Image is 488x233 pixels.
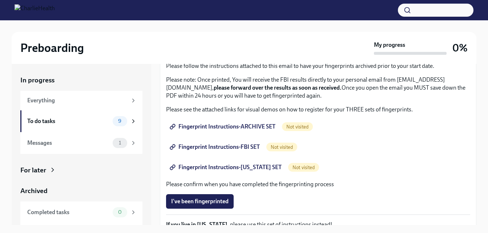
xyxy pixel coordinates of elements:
img: CharlieHealth [15,4,55,16]
a: Everything [20,91,142,110]
span: Not visited [288,165,319,170]
div: Messages [27,139,110,147]
span: I've been fingerprinted [171,198,229,205]
strong: My progress [374,41,405,49]
p: Please confirm when you have completed the fingerprinting process [166,180,470,188]
span: 1 [114,140,125,146]
a: Archived [20,186,142,196]
p: Please see the attached links for visual demos on how to register for your THREE sets of fingerpr... [166,106,470,114]
a: Messages1 [20,132,142,154]
span: 9 [114,118,126,124]
strong: If you live in [US_STATE] [166,221,227,228]
h3: 0% [452,41,468,54]
h2: Preboarding [20,41,84,55]
span: Not visited [282,124,313,130]
span: Fingerprint Instructions-[US_STATE] SET [171,164,282,171]
span: Fingerprint Instructions-FBI SET [171,143,260,151]
span: Not visited [266,144,297,150]
div: To do tasks [27,117,110,125]
div: For later [20,165,46,175]
div: Everything [27,97,127,105]
p: , please use this set of instructions instead! [166,221,470,229]
p: Please follow the instructions attached to this email to have your fingerprints archived prior to... [166,62,470,70]
div: Completed tasks [27,208,110,216]
button: I've been fingerprinted [166,194,234,209]
strong: please forward over the results as soon as received. [214,84,342,91]
a: To do tasks9 [20,110,142,132]
a: Fingerprint Instructions-FBI SET [166,140,265,154]
a: Fingerprint Instructions-[US_STATE] SET [166,160,287,175]
a: For later [20,165,142,175]
span: Fingerprint Instructions-ARCHIVE SET [171,123,275,130]
span: 0 [114,209,126,215]
a: In progress [20,75,142,85]
a: Fingerprint Instructions-ARCHIVE SET [166,119,281,134]
p: Please note: Once printed, You will receive the FBI results directly to your personal email from ... [166,76,470,100]
a: Completed tasks0 [20,201,142,223]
